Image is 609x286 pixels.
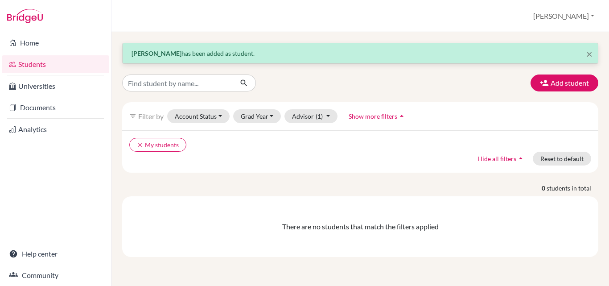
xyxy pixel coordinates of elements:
span: Show more filters [349,112,397,120]
button: Add student [531,75,598,91]
span: students in total [547,183,598,193]
strong: [PERSON_NAME] [132,50,181,57]
button: Grad Year [233,109,281,123]
button: Hide all filtersarrow_drop_up [470,152,533,166]
span: Filter by [138,112,164,120]
strong: 0 [542,183,547,193]
i: clear [137,142,143,148]
button: Advisor(1) [284,109,337,123]
a: Documents [2,99,109,116]
img: Bridge-U [7,9,43,23]
a: Students [2,55,109,73]
a: Analytics [2,120,109,138]
button: Account Status [167,109,230,123]
button: [PERSON_NAME] [529,8,598,25]
a: Home [2,34,109,52]
input: Find student by name... [122,75,233,91]
a: Universities [2,77,109,95]
span: Hide all filters [477,155,516,162]
div: There are no students that match the filters applied [129,221,591,232]
button: Show more filtersarrow_drop_up [341,109,414,123]
p: has been added as student. [132,49,589,58]
i: arrow_drop_up [516,154,525,163]
button: clearMy students [129,138,186,152]
i: arrow_drop_up [397,112,406,120]
a: Community [2,266,109,284]
i: filter_list [129,112,136,120]
a: Help center [2,245,109,263]
span: (1) [316,112,323,120]
button: Close [586,49,593,59]
button: Reset to default [533,152,591,166]
span: × [586,47,593,60]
